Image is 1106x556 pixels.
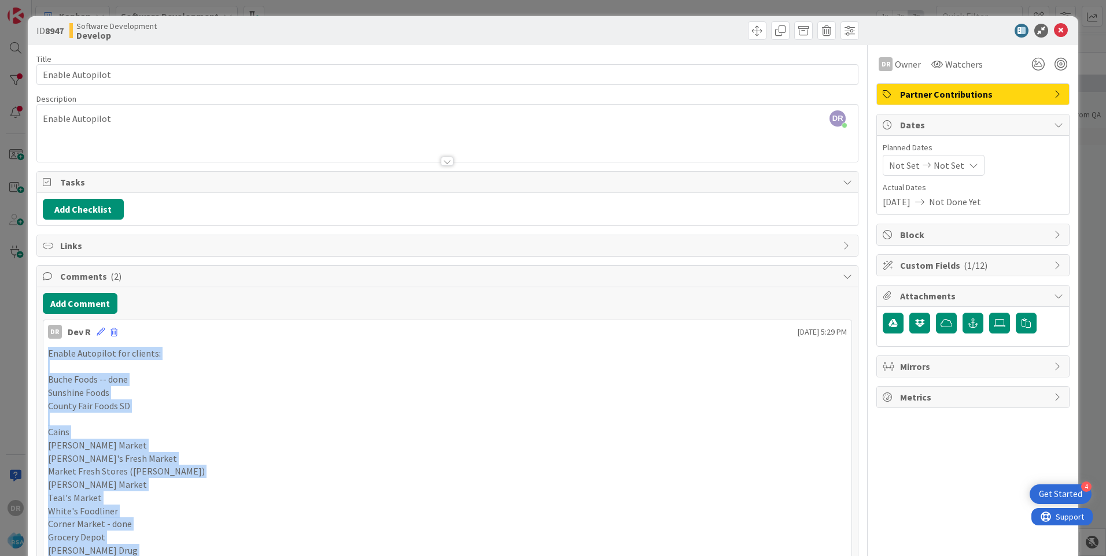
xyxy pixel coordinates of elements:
[48,347,847,360] p: Enable Autopilot for clients:
[1039,488,1082,500] div: Get Started
[964,260,987,271] span: ( 1/12 )
[883,181,1063,194] span: Actual Dates
[900,87,1048,101] span: Partner Contributions
[900,228,1048,242] span: Block
[48,531,847,544] p: Grocery Depot
[830,110,846,127] span: DR
[60,239,837,253] span: Links
[60,175,837,189] span: Tasks
[900,258,1048,272] span: Custom Fields
[48,425,847,439] p: Cains
[60,269,837,283] span: Comments
[36,64,858,85] input: type card name here...
[798,326,847,338] span: [DATE] 5:29 PM
[43,199,124,220] button: Add Checklist
[48,386,847,399] p: Sunshine Foods
[1030,484,1092,504] div: Open Get Started checklist, remaining modules: 4
[945,57,983,71] span: Watchers
[68,325,91,339] div: Dev R
[36,24,64,38] span: ID
[48,505,847,518] p: White's Foodliner
[36,94,76,104] span: Description
[1081,481,1092,492] div: 4
[934,158,964,172] span: Not Set
[900,118,1048,132] span: Dates
[895,57,921,71] span: Owner
[48,399,847,413] p: County Fair Foods SD
[45,25,64,36] b: 8947
[48,325,62,339] div: DR
[900,359,1048,373] span: Mirrors
[48,439,847,452] p: [PERSON_NAME] Market
[48,517,847,531] p: Corner Market - done
[43,293,117,314] button: Add Comment
[879,57,893,71] div: DR
[76,21,157,31] span: Software Development
[36,54,51,64] label: Title
[48,478,847,491] p: [PERSON_NAME] Market
[48,465,847,478] p: Market Fresh Stores ([PERSON_NAME])
[883,195,910,209] span: [DATE]
[110,270,121,282] span: ( 2 )
[883,142,1063,154] span: Planned Dates
[900,390,1048,404] span: Metrics
[48,373,847,386] p: Buche Foods -- done
[48,452,847,465] p: [PERSON_NAME]'s Fresh Market
[48,491,847,505] p: Teal's Market
[43,112,852,125] p: Enable Autopilot
[929,195,981,209] span: Not Done Yet
[889,158,920,172] span: Not Set
[900,289,1048,303] span: Attachments
[76,31,157,40] b: Develop
[24,2,53,16] span: Support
